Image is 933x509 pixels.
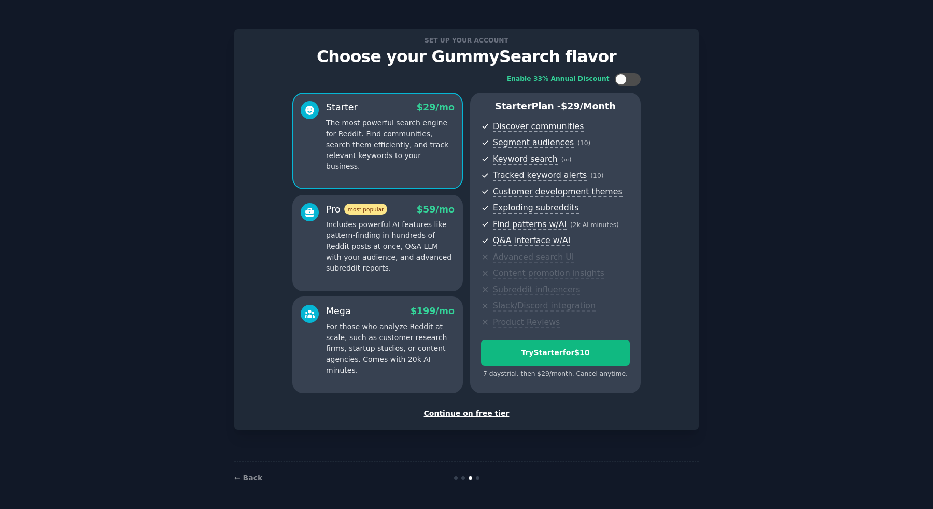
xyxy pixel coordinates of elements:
span: $ 29 /month [561,101,616,111]
span: Content promotion insights [493,268,604,279]
span: Q&A interface w/AI [493,235,570,246]
span: Slack/Discord integration [493,301,596,312]
span: Exploding subreddits [493,203,578,214]
div: Mega [326,305,351,318]
span: $ 29 /mo [417,102,455,112]
span: Subreddit influencers [493,285,580,295]
span: $ 199 /mo [411,306,455,316]
span: Discover communities [493,121,584,132]
span: ( 2k AI minutes ) [570,221,619,229]
span: Customer development themes [493,187,623,197]
span: ( 10 ) [590,172,603,179]
span: Advanced search UI [493,252,574,263]
span: Set up your account [423,35,511,46]
span: Keyword search [493,154,558,165]
p: The most powerful search engine for Reddit. Find communities, search them efficiently, and track ... [326,118,455,172]
p: For those who analyze Reddit at scale, such as customer research firms, startup studios, or conte... [326,321,455,376]
span: Find patterns w/AI [493,219,567,230]
a: ← Back [234,474,262,482]
p: Starter Plan - [481,100,630,113]
span: Segment audiences [493,137,574,148]
span: ( ∞ ) [561,156,572,163]
div: Pro [326,203,387,216]
span: Product Reviews [493,317,560,328]
p: Choose your GummySearch flavor [245,48,688,66]
span: $ 59 /mo [417,204,455,215]
div: Starter [326,101,358,114]
div: Continue on free tier [245,408,688,419]
div: Enable 33% Annual Discount [507,75,610,84]
span: most popular [344,204,388,215]
span: Tracked keyword alerts [493,170,587,181]
button: TryStarterfor$10 [481,340,630,366]
div: Try Starter for $10 [482,347,629,358]
p: Includes powerful AI features like pattern-finding in hundreds of Reddit posts at once, Q&A LLM w... [326,219,455,274]
div: 7 days trial, then $ 29 /month . Cancel anytime. [481,370,630,379]
span: ( 10 ) [577,139,590,147]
